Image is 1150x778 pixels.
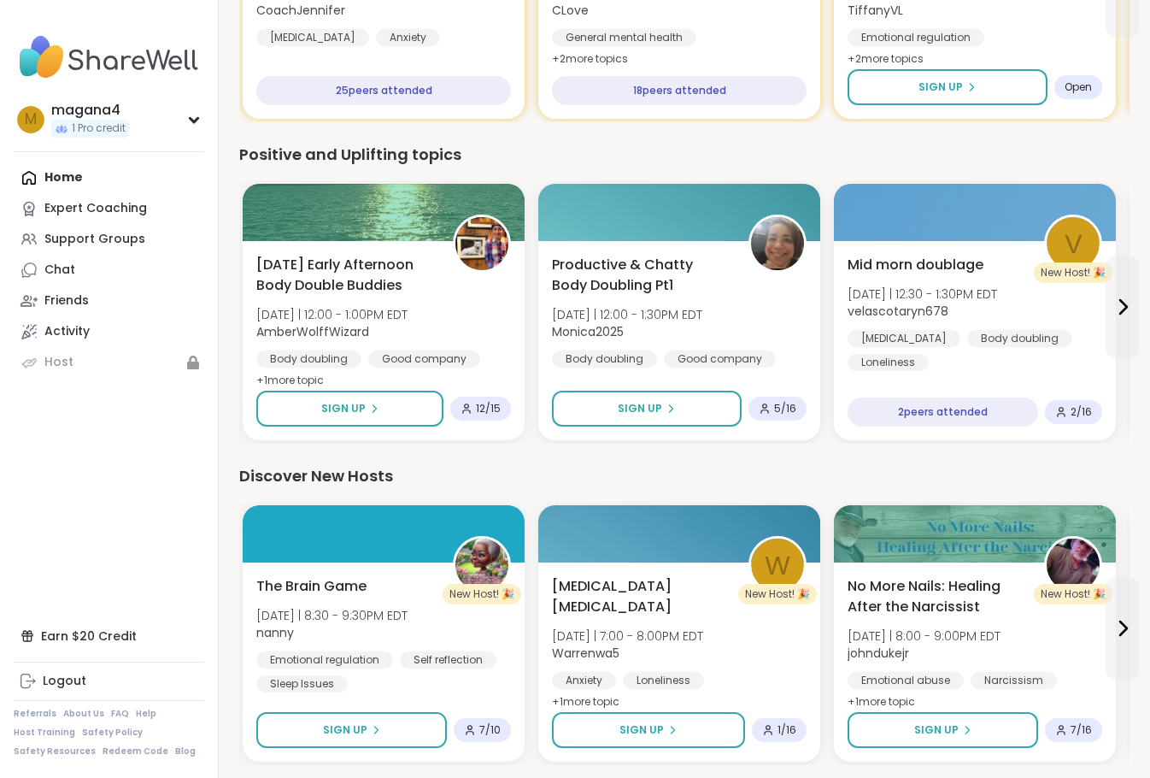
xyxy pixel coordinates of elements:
div: Loneliness [623,672,704,689]
div: New Host! 🎉 [738,584,817,604]
div: Body doubling [552,351,657,368]
b: velascotaryn678 [848,303,948,320]
button: Sign Up [552,712,745,748]
div: Self reflection [400,651,496,669]
b: johndukejr [848,645,909,662]
a: Safety Resources [14,746,96,757]
b: nanny [256,624,294,641]
div: Narcissism [971,672,1057,689]
div: Emotional abuse [848,672,964,689]
img: johndukejr [1047,539,1100,592]
span: v [1065,224,1083,264]
a: Logout [14,666,204,697]
div: Activity [44,323,90,340]
img: AmberWolffWizard [455,217,508,270]
b: Monica2025 [552,323,624,340]
a: About Us [63,708,104,720]
a: Host Training [14,727,75,739]
b: AmberWolffWizard [256,323,369,340]
span: 7 / 16 [1071,723,1092,737]
div: [MEDICAL_DATA] [256,29,369,46]
a: Safety Policy [82,727,143,739]
a: Blog [175,746,196,757]
div: Sleep Issues [256,675,348,693]
div: 2 peers attended [848,398,1038,427]
div: Earn $20 Credit [14,621,204,651]
a: Support Groups [14,224,204,255]
div: Good company [664,351,776,368]
span: No More Nails: Healing After the Narcissist [848,576,1025,617]
button: Sign Up [848,69,1047,105]
div: 18 peers attended [552,76,807,105]
div: General mental health [552,29,696,46]
span: 5 / 16 [774,402,796,416]
div: Anxiety [376,29,440,46]
button: Sign Up [848,712,1038,748]
a: Friends [14,286,204,316]
div: magana4 [51,101,129,120]
span: Open [1065,80,1092,94]
b: CoachJennifer [256,2,345,19]
span: The Brain Game [256,576,367,597]
span: 12 / 15 [476,402,501,416]
div: Expert Coaching [44,200,147,217]
span: 1 / 16 [777,723,796,737]
img: nanny [455,539,508,592]
a: Activity [14,316,204,347]
a: FAQ [111,708,129,720]
div: Loneliness [848,354,929,371]
div: Host [44,354,73,371]
span: Sign Up [618,401,662,416]
img: ShareWell Nav Logo [14,27,204,87]
span: [DATE] | 8:00 - 9:00PM EDT [848,628,1000,645]
span: [DATE] | 12:00 - 1:30PM EDT [552,306,702,323]
div: Logout [43,673,86,690]
a: Expert Coaching [14,193,204,224]
span: [DATE] | 8:30 - 9:30PM EDT [256,607,408,624]
span: Productive & Chatty Body Doubling Pt1 [552,255,730,296]
span: 7 / 10 [479,723,501,737]
span: Sign Up [914,722,959,738]
span: [DATE] Early Afternoon Body Double Buddies [256,255,434,296]
a: Host [14,347,204,378]
span: Sign Up [619,722,664,738]
div: Anxiety [552,672,616,689]
div: Emotional regulation [256,651,393,669]
div: Body doubling [967,330,1072,347]
img: Monica2025 [751,217,804,270]
span: 2 / 16 [1071,405,1092,419]
span: [DATE] | 12:00 - 1:00PM EDT [256,306,408,323]
a: Help [136,708,156,720]
span: 1 Pro credit [72,121,126,136]
div: Chat [44,262,75,279]
div: [MEDICAL_DATA] [848,330,960,347]
div: New Host! 🎉 [443,584,521,604]
span: Sign Up [321,401,366,416]
a: Chat [14,255,204,286]
a: Referrals [14,708,56,720]
span: Sign Up [918,80,963,95]
span: Mid morn doublage [848,255,983,275]
div: New Host! 🎉 [1034,584,1112,604]
div: Discover New Hosts [239,464,1129,488]
div: Positive and Uplifting topics [239,143,1129,167]
span: W [765,545,790,586]
button: Sign Up [552,391,742,427]
div: Friends [44,292,89,309]
span: [DATE] | 7:00 - 8:00PM EDT [552,628,703,645]
span: [DATE] | 12:30 - 1:30PM EDT [848,286,997,303]
div: 25 peers attended [256,76,511,105]
div: Emotional regulation [848,29,984,46]
div: Support Groups [44,231,145,248]
div: New Host! 🎉 [1034,262,1112,283]
span: m [25,109,37,131]
button: Sign Up [256,712,447,748]
div: Good company [368,351,480,368]
b: Warrenwa5 [552,645,619,662]
div: Body doubling [256,351,361,368]
b: TiffanyVL [848,2,903,19]
b: CLove [552,2,589,19]
a: Redeem Code [103,746,168,757]
span: [MEDICAL_DATA] [MEDICAL_DATA] [552,576,730,617]
button: Sign Up [256,391,443,427]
